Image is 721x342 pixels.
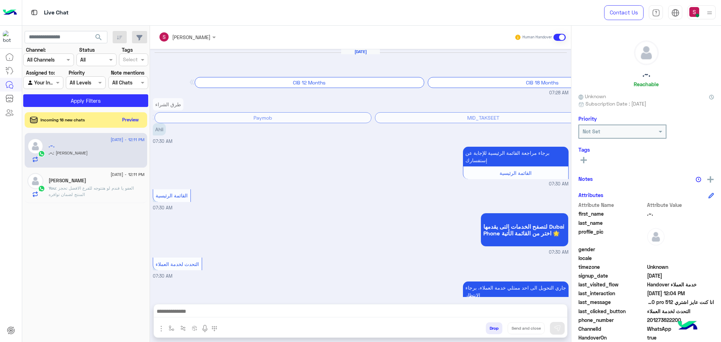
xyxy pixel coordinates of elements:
img: send attachment [157,324,165,333]
label: Note mentions [111,69,144,76]
span: 2025-08-16T18:27:15.707Z [647,272,714,279]
h6: [DATE] [341,49,380,54]
a: tab [649,5,663,20]
img: notes [696,177,701,182]
button: create order [189,322,201,334]
h6: Notes [578,176,593,182]
button: search [90,31,107,46]
span: You [49,185,56,191]
span: timezone [578,263,646,271]
label: Status [79,46,95,53]
p: 18/8/2025, 7:30 AM [463,281,569,301]
span: التحدث لخدمة العملاء [647,308,714,315]
span: last_clicked_button [578,308,646,315]
span: search [94,33,103,42]
img: Logo [3,5,17,20]
span: last_message [578,298,646,306]
h6: Priority [578,115,597,122]
img: defaultAdmin.png [634,41,658,65]
label: Assigned to: [26,69,55,76]
div: CIB 12 Months [195,77,424,88]
span: Attribute Name [578,201,646,209]
span: 2 [647,325,714,332]
span: 2025-08-18T09:04:37.6968151Z [647,290,714,297]
div: MID_TAKSEET [375,112,592,123]
span: gender [578,246,646,253]
span: شريف وديع [53,150,88,156]
button: select flow [166,322,177,334]
span: 07:28 AM [549,90,569,96]
span: profile_pic [578,228,646,244]
span: null [647,254,714,262]
img: defaultAdmin.png [27,173,43,189]
img: defaultAdmin.png [647,228,665,246]
span: 07:30 AM [153,273,173,279]
span: true [647,334,714,341]
span: التحدث لخدمة العملاء [156,261,199,267]
img: profile [705,8,714,17]
span: locale [578,254,646,262]
span: null [647,246,714,253]
img: userImage [689,7,699,17]
h5: .~. [49,143,55,149]
span: first_name [578,210,646,217]
p: 18/8/2025, 7:30 AM [463,147,569,166]
label: Channel: [26,46,46,53]
img: send voice note [201,324,209,333]
span: Attribute Value [647,201,714,209]
button: Send and close [508,322,545,334]
span: [DATE] - 12:11 PM [111,137,144,143]
span: القائمة الرئيسية [500,170,532,176]
span: Incoming 18 new chats [40,117,85,123]
h6: Tags [578,146,714,153]
span: انا كنت عايز اشتري honor 400 pro 512 بي كارت حالا بي تخفيض 40% بي سعر الكاش [647,298,714,306]
span: .~. [647,210,714,217]
img: defaultAdmin.png [27,138,43,154]
img: select flow [169,325,174,331]
span: Subscription Date : [DATE] [585,100,646,107]
img: 1403182699927242 [3,31,15,43]
span: 07:30 AM [549,181,569,188]
img: tab [30,8,39,17]
span: 201273622200 [647,316,714,324]
p: 18/8/2025, 7:30 AM [153,123,166,135]
div: CIB 18 Months [428,77,657,88]
span: ChannelId [578,325,646,332]
button: Drop [486,322,502,334]
div: Select [122,56,138,65]
a: Contact Us [604,5,644,20]
span: .~. [49,150,53,156]
img: tab [652,9,660,17]
h5: Mohamed Shokr [49,178,86,184]
p: 18/8/2025, 7:30 AM [153,98,183,110]
img: make a call [212,326,217,331]
span: HandoverOn [578,334,646,341]
p: Live Chat [44,8,69,18]
button: Preview [119,115,142,125]
span: 07:30 AM [153,205,173,210]
img: hulul-logo.png [675,314,700,338]
button: Trigger scenario [177,322,189,334]
small: Human Handover [522,34,552,40]
img: tab [671,9,679,17]
span: [DATE] - 12:11 PM [111,171,144,178]
label: Tags [122,46,133,53]
h6: Attributes [578,192,603,198]
div: Paymob [155,112,371,123]
span: phone_number [578,316,646,324]
span: Unknown [647,263,714,271]
h5: .~. [642,70,650,78]
img: add [707,176,714,183]
button: Apply Filters [23,94,148,107]
span: last_interaction [578,290,646,297]
span: last_name [578,219,646,227]
span: 07:30 AM [549,249,569,256]
img: Trigger scenario [180,325,186,331]
img: WhatsApp [38,185,45,192]
span: لتصفح الخدمات التى يقدمها Dubai Phone اختر من القائمة الأتية 🌟 [483,223,566,236]
span: last_visited_flow [578,281,646,288]
span: signup_date [578,272,646,279]
span: Unknown [578,93,606,100]
img: WhatsApp [38,150,45,157]
span: 07:30 AM [153,139,173,144]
